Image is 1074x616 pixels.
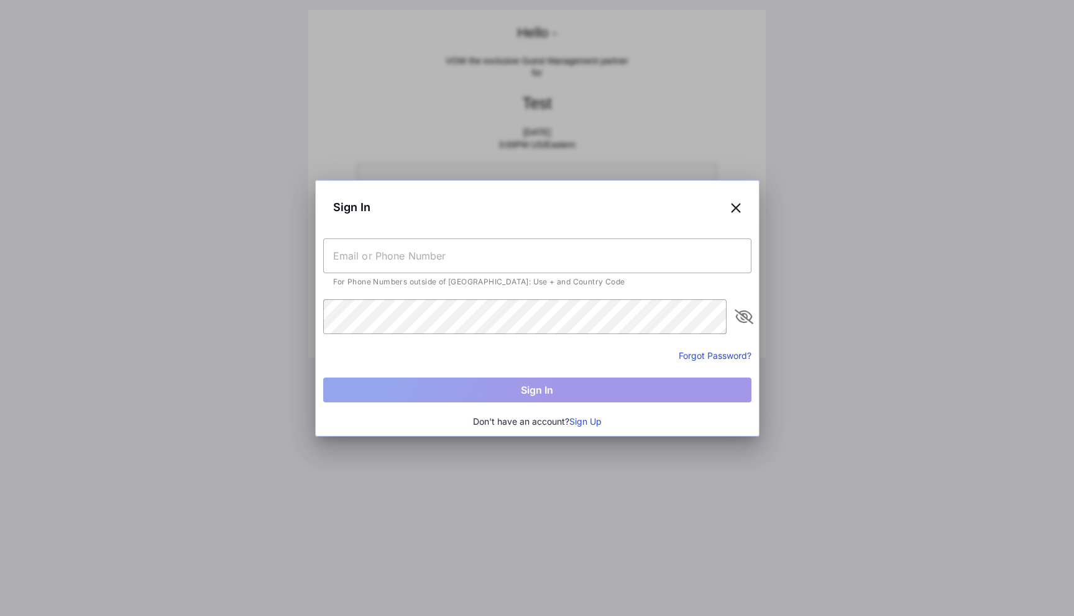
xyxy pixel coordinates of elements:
span: Sign In [333,199,370,215]
input: Email or Phone Number [323,238,751,273]
button: Sign In [323,378,751,402]
button: Forgot Password? [679,349,751,362]
div: For Phone Numbers outside of [GEOGRAPHIC_DATA]: Use + and Country Code [333,278,741,286]
button: Sign Up [569,415,602,428]
i: appended action [737,309,751,324]
div: Don't have an account? [323,415,751,428]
